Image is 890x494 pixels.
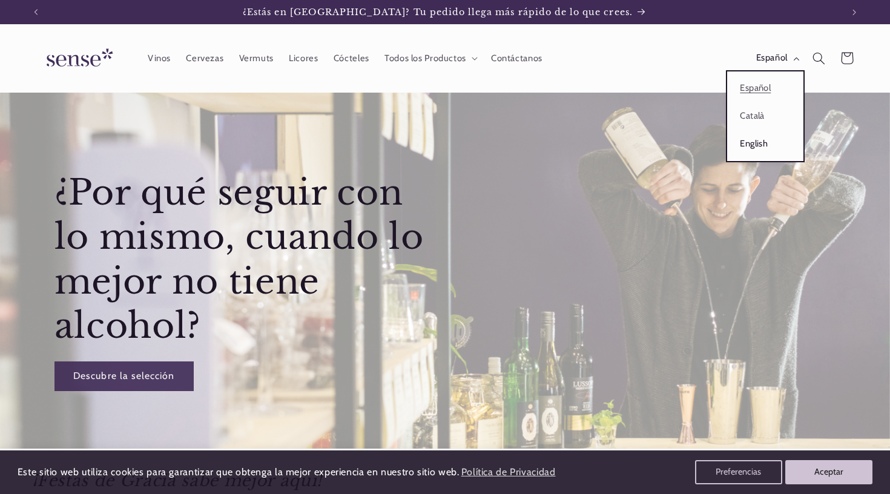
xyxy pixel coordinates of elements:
[377,45,483,71] summary: Todos los Productos
[54,171,442,349] h2: ¿Por qué seguir con lo mismo, cuando lo mejor no tiene alcohol?
[243,7,633,18] span: ¿Estás en [GEOGRAPHIC_DATA]? Tu pedido llega más rápido de lo que crees.
[748,46,805,70] button: Español
[32,41,123,76] img: Sense
[148,53,171,64] span: Vinos
[756,51,788,65] span: Español
[785,460,872,484] button: Aceptar
[239,53,274,64] span: Vermuts
[54,361,193,391] a: Descubre la selección
[727,74,803,102] a: Español
[483,45,550,71] a: Contáctanos
[334,53,369,64] span: Cócteles
[459,462,557,483] a: Política de Privacidad (opens in a new tab)
[289,53,318,64] span: Licores
[491,53,542,64] span: Contáctanos
[727,102,803,130] a: Català
[326,45,377,71] a: Cócteles
[695,460,782,484] button: Preferencias
[231,45,282,71] a: Vermuts
[27,36,128,81] a: Sense
[186,53,223,64] span: Cervezas
[384,53,466,64] span: Todos los Productos
[727,130,803,158] a: English
[140,45,178,71] a: Vinos
[282,45,326,71] a: Licores
[179,45,231,71] a: Cervezas
[805,44,832,72] summary: Búsqueda
[18,466,460,478] span: Este sitio web utiliza cookies para garantizar que obtenga la mejor experiencia en nuestro sitio ...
